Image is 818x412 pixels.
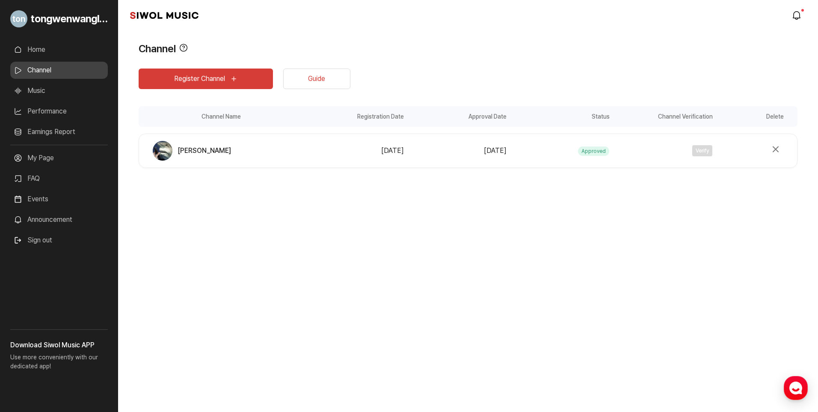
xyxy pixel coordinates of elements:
[139,106,797,168] div: channel
[10,340,108,350] h3: Download Siwol Music APP
[56,272,110,293] a: Messages
[179,41,188,57] button: View Tooltip
[10,82,108,99] a: Music
[715,106,798,127] div: Delete
[10,211,108,228] a: Announcement
[409,146,507,156] div: [DATE]
[10,191,108,208] a: Events
[10,350,108,378] p: Use more conveniently with our dedicated app!
[283,69,350,89] a: Guide
[153,141,172,161] img: Channel Profile Image
[22,284,37,291] span: Home
[768,142,783,157] button: Delete Channel
[178,146,231,156] span: [PERSON_NAME]
[10,7,108,31] a: Go to My Profile
[612,106,715,127] div: Channel Verification
[10,103,108,120] a: Performance
[10,41,108,58] a: Home
[139,41,176,57] h1: Channel
[10,123,108,140] a: Earnings Report
[10,170,108,187] a: FAQ
[139,106,303,127] div: Channel Name
[578,146,609,156] span: Approved
[3,272,56,293] a: Home
[303,106,406,127] div: Registration Date
[406,106,510,127] div: Approval Date
[139,69,273,89] button: Register Channel
[10,62,108,79] a: Channel
[789,7,806,24] a: modal.notifications
[306,146,404,156] div: [DATE]
[10,232,56,249] button: Sign out
[71,285,96,292] span: Messages
[10,149,108,167] a: My Page
[127,284,148,291] span: Settings
[31,11,108,27] span: tongwenwangluo01
[509,106,612,127] div: Status
[110,272,164,293] a: Settings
